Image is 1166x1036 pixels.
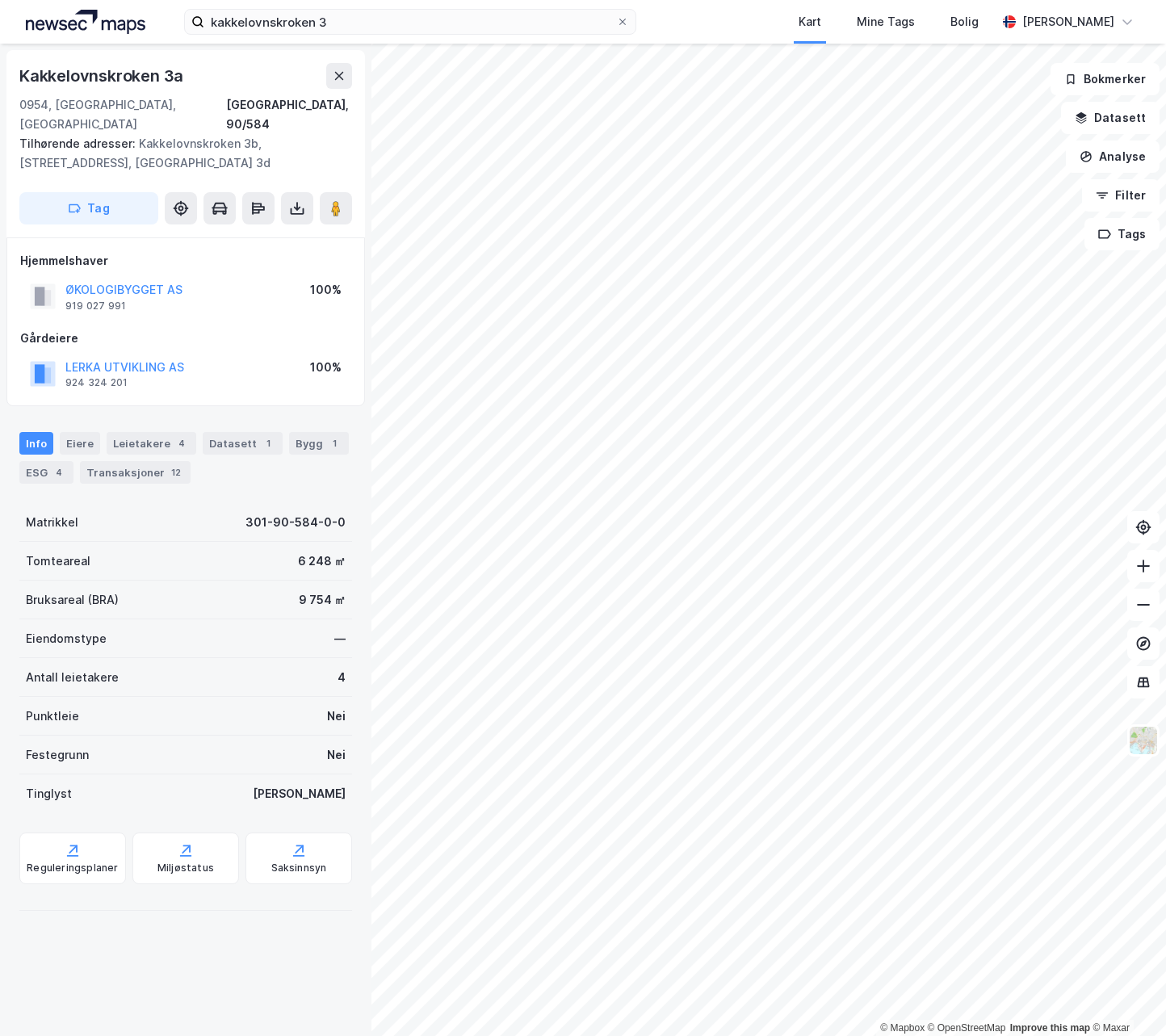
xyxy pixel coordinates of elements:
div: Info [19,432,53,455]
div: Leietakere [107,432,196,455]
div: 4 [174,435,190,451]
div: 6 248 ㎡ [298,552,346,571]
div: Transaksjoner [80,461,191,484]
div: Datasett [203,432,283,455]
img: logo.a4113a55bc3d86da70a041830d287a7e.svg [26,10,145,34]
div: 1 [260,435,276,451]
div: [PERSON_NAME] [253,784,346,803]
div: [GEOGRAPHIC_DATA], 90/584 [226,95,352,134]
div: 1 [326,435,342,451]
div: 301-90-584-0-0 [245,513,346,532]
button: Tag [19,192,158,224]
button: Tags [1084,218,1160,250]
div: 4 [338,668,346,687]
div: Festegrunn [26,745,89,765]
div: Hjemmelshaver [20,251,351,271]
a: OpenStreetMap [928,1022,1006,1034]
div: 12 [168,464,184,480]
div: 9 754 ㎡ [299,590,346,610]
div: Miljøstatus [157,862,214,875]
div: 919 027 991 [65,300,126,312]
div: Bruksareal (BRA) [26,590,119,610]
div: [PERSON_NAME] [1022,12,1114,31]
div: Mine Tags [857,12,915,31]
div: Kontrollprogram for chat [1085,958,1166,1036]
div: Punktleie [26,707,79,726]
div: ESG [19,461,73,484]
div: Reguleringsplaner [27,862,118,875]
div: Gårdeiere [20,329,351,348]
div: Kart [799,12,821,31]
div: Antall leietakere [26,668,119,687]
div: Nei [327,707,346,726]
div: Tinglyst [26,784,72,803]
button: Datasett [1061,102,1160,134]
div: — [334,629,346,648]
div: Eiendomstype [26,629,107,648]
span: Tilhørende adresser: [19,136,139,150]
div: Matrikkel [26,513,78,532]
button: Bokmerker [1051,63,1160,95]
a: Improve this map [1010,1022,1090,1034]
div: 100% [310,358,342,377]
div: Kakkelovnskroken 3a [19,63,187,89]
div: Kakkelovnskroken 3b, [STREET_ADDRESS], [GEOGRAPHIC_DATA] 3d [19,134,339,173]
div: Bygg [289,432,349,455]
div: Saksinnsyn [271,862,327,875]
div: Bolig [950,12,979,31]
input: Søk på adresse, matrikkel, gårdeiere, leietakere eller personer [204,10,616,34]
iframe: Chat Widget [1085,958,1166,1036]
img: Z [1128,725,1159,756]
button: Filter [1082,179,1160,212]
a: Mapbox [880,1022,925,1034]
div: Tomteareal [26,552,90,571]
div: Nei [327,745,346,765]
button: Analyse [1066,141,1160,173]
div: 100% [310,280,342,300]
div: 0954, [GEOGRAPHIC_DATA], [GEOGRAPHIC_DATA] [19,95,226,134]
div: Eiere [60,432,100,455]
div: 924 324 201 [65,376,128,389]
div: 4 [51,464,67,480]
